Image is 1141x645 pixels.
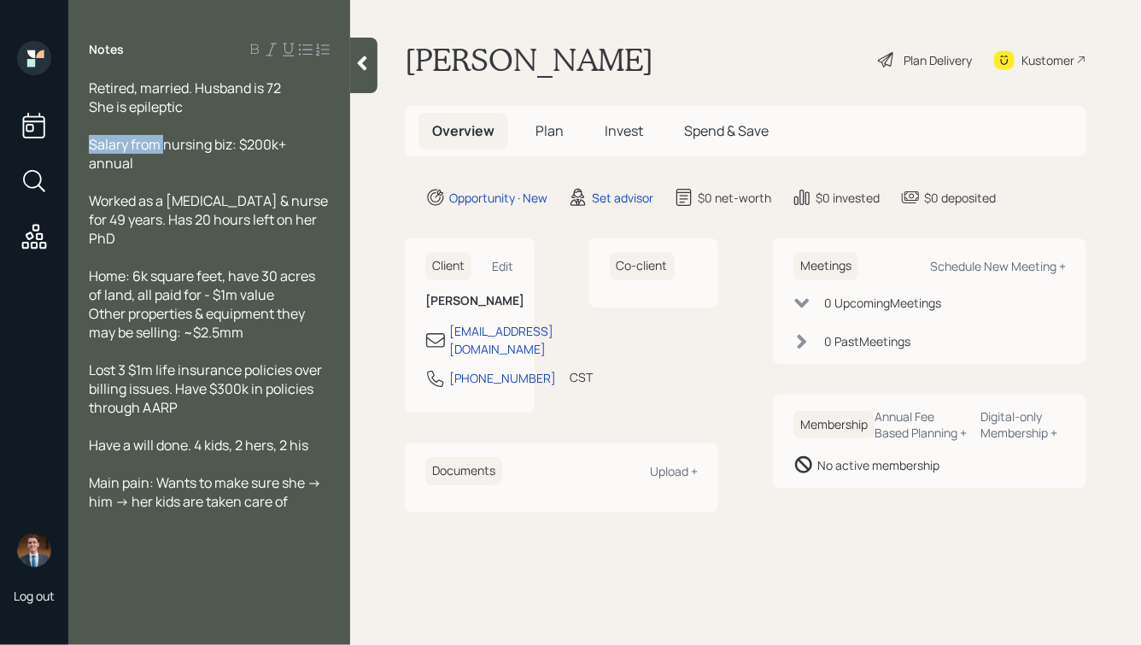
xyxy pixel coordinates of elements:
span: Overview [432,121,494,140]
h6: [PERSON_NAME] [425,294,514,308]
div: Annual Fee Based Planning + [875,408,968,441]
h6: Documents [425,457,502,485]
div: [PHONE_NUMBER] [449,369,556,387]
div: [EMAIL_ADDRESS][DOMAIN_NAME] [449,322,553,358]
div: Set advisor [592,189,653,207]
div: Upload + [650,463,698,479]
div: $0 deposited [924,189,996,207]
h6: Client [425,252,471,280]
span: Main pain: Wants to make sure she -> him -> her kids are taken care of [89,473,324,511]
span: Plan [535,121,564,140]
span: Have a will done. 4 kids, 2 hers, 2 his [89,436,308,454]
div: $0 invested [816,189,880,207]
h6: Membership [793,411,875,439]
div: Log out [14,588,55,604]
div: CST [570,368,593,386]
span: Invest [605,121,643,140]
span: Lost 3 $1m life insurance policies over billing issues. Have $300k in policies through AARP [89,361,325,417]
span: Home: 6k square feet, have 30 acres of land, all paid for - $1m value [89,267,318,304]
label: Notes [89,41,124,58]
div: Plan Delivery [904,51,972,69]
span: Spend & Save [684,121,769,140]
h6: Co-client [610,252,675,280]
div: No active membership [817,456,939,474]
div: 0 Past Meeting s [824,332,910,350]
img: hunter_neumayer.jpg [17,533,51,567]
div: Schedule New Meeting + [930,258,1066,274]
h6: Meetings [793,252,858,280]
span: Worked as a [MEDICAL_DATA] & nurse for 49 years. Has 20 hours left on her PhD [89,191,331,248]
span: Other properties & equipment they may be selling: ~$2.5mm [89,304,307,342]
div: 0 Upcoming Meeting s [824,294,941,312]
div: Digital-only Membership + [981,408,1066,441]
span: Salary from nursing biz: $200k+ annual [89,135,289,173]
div: $0 net-worth [698,189,771,207]
div: Edit [493,258,514,274]
div: Opportunity · New [449,189,547,207]
h1: [PERSON_NAME] [405,41,653,79]
span: Retired, married. Husband is 72 She is epileptic [89,79,281,116]
div: Kustomer [1021,51,1074,69]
